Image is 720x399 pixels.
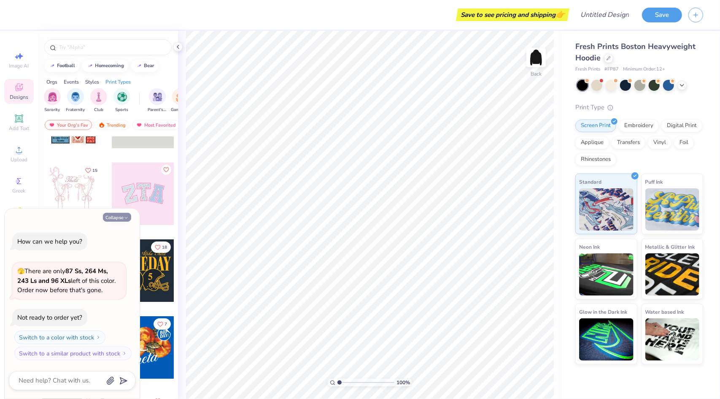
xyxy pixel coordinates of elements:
span: Sports [116,107,129,113]
button: football [44,60,79,72]
span: Water based Ink [645,307,684,316]
div: Styles [85,78,99,86]
button: filter button [44,88,61,113]
div: Back [531,70,542,78]
img: most_fav.gif [136,122,143,128]
span: Minimum Order: 12 + [623,66,665,73]
span: Add Text [9,125,29,132]
span: 👉 [556,9,565,19]
button: filter button [113,88,130,113]
div: filter for Game Day [171,88,190,113]
img: trending.gif [98,122,105,128]
div: Transfers [612,136,645,149]
span: Standard [579,177,601,186]
input: Try "Alpha" [58,43,166,52]
img: Sorority Image [48,92,57,102]
img: Switch to a color with stock [96,335,101,340]
img: Game Day Image [176,92,186,102]
div: Orgs [46,78,57,86]
img: Glow in the Dark Ink [579,318,634,361]
input: Untitled Design [574,6,636,23]
div: Digital Print [661,119,702,132]
span: Designs [10,94,28,100]
span: Image AI [9,62,29,69]
img: Standard [579,188,634,231]
span: Parent's Weekend [148,107,167,113]
div: Vinyl [648,136,671,149]
span: 100 % [396,379,410,386]
button: Collapse [103,213,131,222]
button: filter button [148,88,167,113]
div: Rhinestones [575,153,616,166]
button: Switch to a similar product with stock [14,347,132,360]
div: Trending [94,120,129,130]
span: Club [94,107,103,113]
span: Puff Ink [645,177,663,186]
img: Club Image [94,92,103,102]
strong: 87 Ss, 264 Ms, 243 Ls and 96 XLs [17,267,108,285]
div: Embroidery [619,119,659,132]
span: Fraternity [66,107,85,113]
button: bear [131,60,158,72]
img: Sports Image [117,92,127,102]
img: Switch to a similar product with stock [122,351,127,356]
button: homecoming [82,60,128,72]
button: filter button [90,88,107,113]
div: filter for Sorority [44,88,61,113]
button: Save [642,8,682,22]
button: Like [161,165,171,175]
div: Events [64,78,79,86]
span: There are only left of this color. Order now before that's gone. [17,267,116,294]
div: filter for Sports [113,88,130,113]
button: Switch to a color with stock [14,331,105,344]
button: filter button [66,88,85,113]
img: trend_line.gif [49,63,56,68]
span: 15 [92,168,97,173]
img: trend_line.gif [136,63,143,68]
div: How can we help you? [17,237,82,246]
span: Upload [11,156,27,163]
span: Greek [13,187,26,194]
div: filter for Parent's Weekend [148,88,167,113]
div: Most Favorited [132,120,180,130]
div: filter for Fraternity [66,88,85,113]
div: football [57,63,76,68]
span: # FP87 [604,66,619,73]
button: Like [151,242,171,253]
span: 18 [162,245,167,250]
button: Like [154,318,171,330]
div: Not ready to order yet? [17,313,82,322]
div: Print Type [575,103,703,112]
button: Like [81,165,101,176]
img: Fraternity Image [71,92,80,102]
img: Puff Ink [645,188,700,231]
span: Glow in the Dark Ink [579,307,627,316]
button: filter button [171,88,190,113]
div: Save to see pricing and shipping [458,8,567,21]
div: Foil [674,136,694,149]
span: Metallic & Glitter Ink [645,242,695,251]
div: Applique [575,136,609,149]
img: trend_line.gif [87,63,94,68]
span: Neon Ink [579,242,600,251]
span: Game Day [171,107,190,113]
div: Your Org's Fav [45,120,92,130]
img: Metallic & Glitter Ink [645,253,700,296]
div: filter for Club [90,88,107,113]
span: 🫣 [17,267,24,275]
img: Back [528,49,545,66]
img: Neon Ink [579,253,634,296]
div: homecoming [95,63,124,68]
div: Screen Print [575,119,616,132]
span: 7 [164,322,167,326]
img: most_fav.gif [49,122,55,128]
span: Fresh Prints [575,66,600,73]
img: Water based Ink [645,318,700,361]
div: bear [144,63,154,68]
span: Fresh Prints Boston Heavyweight Hoodie [575,41,696,63]
div: Print Types [105,78,131,86]
img: Parent's Weekend Image [153,92,162,102]
span: Sorority [45,107,60,113]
